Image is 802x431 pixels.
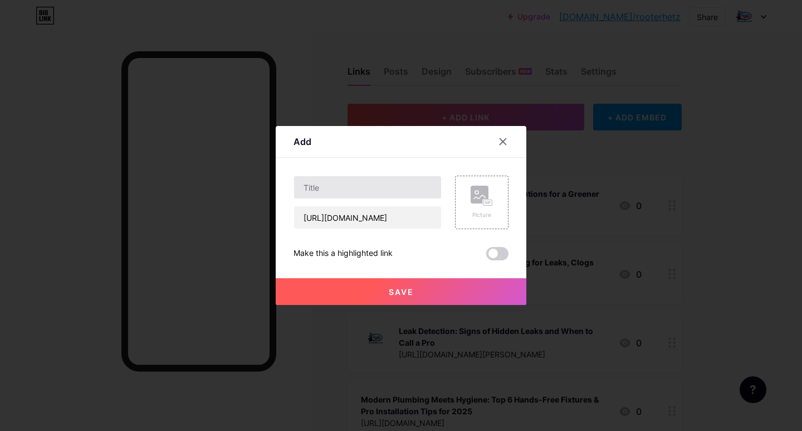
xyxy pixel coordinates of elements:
[294,247,393,260] div: Make this a highlighted link
[471,211,493,219] div: Picture
[389,287,414,297] span: Save
[276,278,526,305] button: Save
[294,135,311,148] div: Add
[294,206,441,229] input: URL
[294,176,441,198] input: Title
